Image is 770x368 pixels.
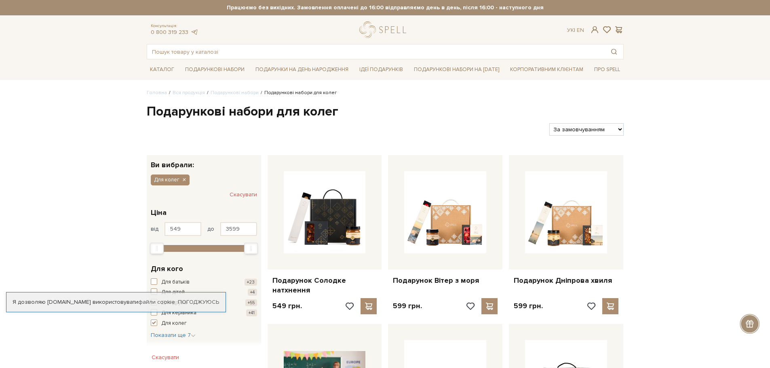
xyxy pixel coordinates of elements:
span: Для батьків [161,278,190,286]
button: Скасувати [147,351,184,364]
input: Ціна [165,222,201,236]
a: En [577,27,584,34]
a: Корпоративним клієнтам [507,63,586,76]
span: +41 [246,309,257,316]
a: Погоджуюсь [178,299,219,306]
a: 0 800 319 233 [151,29,188,36]
span: Показати ще 7 [151,332,196,339]
p: 599 грн. [393,301,422,311]
div: Min [150,243,164,254]
h1: Подарункові набори для колег [147,103,624,120]
a: Ідеї подарунків [356,63,406,76]
button: Для батьків +23 [151,278,257,286]
span: Для керівника [161,309,196,317]
span: +55 [245,299,257,306]
a: Подарунок Вітер з моря [393,276,498,285]
button: Показати ще 7 [151,331,196,339]
a: Подарунок Дніпрова хвиля [514,276,618,285]
span: Для колег [161,320,187,328]
a: Подарункові набори [211,90,259,96]
a: Подарунки на День народження [252,63,352,76]
div: Max [244,243,258,254]
a: файли cookie [138,299,175,305]
a: logo [359,21,410,38]
button: Для керівника +41 [151,309,257,317]
button: Для дітей +4 [151,288,257,297]
span: +4 [248,289,257,296]
input: Пошук товару у каталозі [147,44,605,59]
button: Для колег [151,175,190,185]
div: Ви вибрали: [147,155,261,168]
span: Консультація: [151,23,198,29]
a: telegram [190,29,198,36]
span: Для колег [154,176,179,183]
span: Ціна [151,207,167,218]
span: +23 [245,279,257,286]
span: до [207,225,214,233]
a: Головна [147,90,167,96]
p: 599 грн. [514,301,543,311]
button: Для колег [151,320,257,328]
button: Скасувати [230,188,257,201]
button: Пошук товару у каталозі [605,44,623,59]
a: Подарункові набори на [DATE] [411,63,502,76]
a: Подарункові набори [182,63,248,76]
strong: Працюємо без вихідних. Замовлення оплачені до 16:00 відправляємо день в день, після 16:00 - насту... [147,4,624,11]
span: | [574,27,575,34]
li: Подарункові набори для колег [259,89,337,97]
input: Ціна [220,222,257,236]
div: Ук [567,27,584,34]
div: Я дозволяю [DOMAIN_NAME] використовувати [6,299,226,306]
span: Для дітей [161,288,185,297]
a: Вся продукція [173,90,205,96]
span: Для кого [151,263,183,274]
a: Подарунок Солодке натхнення [272,276,377,295]
a: Про Spell [591,63,623,76]
p: 549 грн. [272,301,302,311]
span: від [151,225,158,233]
a: Каталог [147,63,177,76]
